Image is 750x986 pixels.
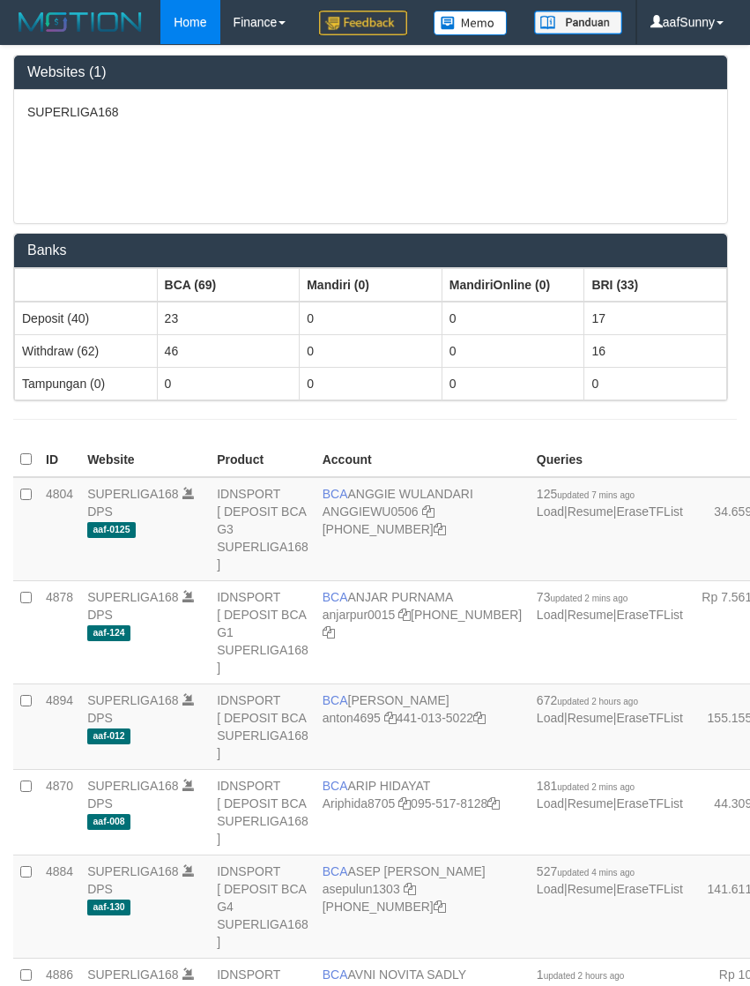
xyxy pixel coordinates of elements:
a: Copy anton4695 to clipboard [384,711,397,725]
span: BCA [323,967,348,982]
a: Copy asepulun1303 to clipboard [404,882,416,896]
span: | | [537,487,683,519]
span: aaf-0125 [87,522,136,537]
td: 4884 [39,855,80,958]
a: SUPERLIGA168 [87,967,179,982]
a: anjarpur0015 [323,608,396,622]
td: 16 [584,334,727,367]
td: IDNSPORT [ DEPOSIT BCA SUPERLIGA168 ] [210,769,316,855]
span: aaf-008 [87,814,130,829]
span: 672 [537,693,638,707]
th: ID [39,443,80,477]
td: 23 [157,302,300,335]
th: Group: activate to sort column ascending [442,268,584,302]
td: Deposit (40) [15,302,158,335]
span: BCA [323,590,348,604]
a: Resume [568,504,613,519]
a: asepulun1303 [323,882,400,896]
a: Copy anjarpur0015 to clipboard [398,608,411,622]
td: [PERSON_NAME] 441-013-5022 [316,683,530,769]
img: MOTION_logo.png [13,9,147,35]
td: DPS [80,855,210,958]
th: Queries [530,443,690,477]
a: EraseTFList [616,796,682,810]
a: Load [537,504,564,519]
span: BCA [323,779,348,793]
span: updated 7 mins ago [557,490,635,500]
td: ARIP HIDAYAT 095-517-8128 [316,769,530,855]
td: Withdraw (62) [15,334,158,367]
a: EraseTFList [616,608,682,622]
td: Tampungan (0) [15,367,158,400]
span: BCA [323,487,348,501]
td: 0 [442,302,584,335]
td: IDNSPORT [ DEPOSIT BCA G3 SUPERLIGA168 ] [210,477,316,581]
th: Account [316,443,530,477]
h3: Websites (1) [27,64,714,80]
th: Group: activate to sort column ascending [300,268,442,302]
td: 0 [442,367,584,400]
span: aaf-012 [87,728,130,743]
span: BCA [323,864,348,878]
td: 4870 [39,769,80,855]
td: 4894 [39,683,80,769]
span: 125 [537,487,635,501]
td: ANJAR PURNAMA [PHONE_NUMBER] [316,580,530,683]
a: SUPERLIGA168 [87,779,179,793]
a: EraseTFList [616,882,682,896]
td: 0 [300,334,442,367]
span: | | [537,693,683,725]
a: Load [537,608,564,622]
span: 1 [537,967,625,982]
a: EraseTFList [616,711,682,725]
span: 73 [537,590,627,604]
td: 4878 [39,580,80,683]
span: 527 [537,864,635,878]
a: Copy 0955178128 to clipboard [487,796,500,810]
a: Ariphida8705 [323,796,396,810]
th: Website [80,443,210,477]
span: | | [537,590,683,622]
img: Feedback.jpg [319,11,407,35]
a: Resume [568,711,613,725]
th: Product [210,443,316,477]
a: SUPERLIGA168 [87,693,179,707]
span: | | [537,864,683,896]
a: Resume [568,796,613,810]
span: updated 2 mins ago [557,782,635,792]
a: EraseTFList [616,504,682,519]
a: Copy 4410135022 to clipboard [473,711,486,725]
a: Resume [568,882,613,896]
td: 4804 [39,477,80,581]
span: updated 2 hours ago [544,971,625,981]
h3: Banks [27,243,714,258]
td: IDNSPORT [ DEPOSIT BCA G1 SUPERLIGA168 ] [210,580,316,683]
a: SUPERLIGA168 [87,590,179,604]
span: aaf-124 [87,625,130,640]
span: 181 [537,779,635,793]
span: updated 2 mins ago [550,594,627,603]
a: Load [537,711,564,725]
span: BCA [323,693,348,707]
span: updated 2 hours ago [557,697,638,706]
a: Copy 4062281875 to clipboard [434,900,446,914]
a: SUPERLIGA168 [87,864,179,878]
p: SUPERLIGA168 [27,103,714,121]
th: Group: activate to sort column ascending [15,268,158,302]
td: DPS [80,580,210,683]
td: DPS [80,477,210,581]
span: aaf-130 [87,900,130,915]
td: 0 [300,367,442,400]
a: Load [537,882,564,896]
td: 0 [584,367,727,400]
td: 0 [157,367,300,400]
a: Copy Ariphida8705 to clipboard [398,796,411,810]
td: ANGGIE WULANDARI [PHONE_NUMBER] [316,477,530,581]
td: 17 [584,302,727,335]
td: DPS [80,683,210,769]
a: Copy ANGGIEWU0506 to clipboard [422,504,434,519]
img: panduan.png [534,11,622,34]
a: anton4695 [323,711,381,725]
span: | | [537,779,683,810]
a: Copy 4062281620 to clipboard [323,625,335,639]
